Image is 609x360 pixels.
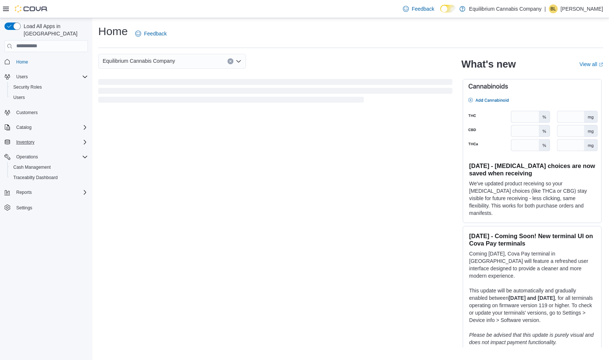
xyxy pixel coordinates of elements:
[1,56,91,67] button: Home
[440,5,456,13] input: Dark Mode
[1,137,91,147] button: Inventory
[13,108,41,117] a: Customers
[7,82,91,92] button: Security Roles
[16,205,32,211] span: Settings
[1,152,91,162] button: Operations
[13,175,58,181] span: Traceabilty Dashboard
[16,154,38,160] span: Operations
[469,180,595,217] p: We've updated product receiving so your [MEDICAL_DATA] choices (like THCa or CBG) stay visible fo...
[1,122,91,133] button: Catalog
[10,93,28,102] a: Users
[7,172,91,183] button: Traceabilty Dashboard
[13,108,88,117] span: Customers
[98,24,128,39] h1: Home
[15,5,48,13] img: Cova
[16,124,31,130] span: Catalog
[10,83,88,92] span: Security Roles
[13,57,88,66] span: Home
[13,138,88,147] span: Inventory
[10,163,88,172] span: Cash Management
[16,110,38,116] span: Customers
[103,56,175,65] span: Equilibrium Cannabis Company
[13,72,31,81] button: Users
[1,107,91,118] button: Customers
[13,72,88,81] span: Users
[13,138,37,147] button: Inventory
[13,84,42,90] span: Security Roles
[509,295,555,301] strong: [DATE] and [DATE]
[16,74,28,80] span: Users
[227,58,233,64] button: Clear input
[544,4,546,13] p: |
[98,80,452,104] span: Loading
[469,232,595,247] h3: [DATE] - Coming Soon! New terminal UI on Cova Pay terminals
[13,188,88,197] span: Reports
[13,164,51,170] span: Cash Management
[13,152,88,161] span: Operations
[579,61,603,67] a: View allExternal link
[7,162,91,172] button: Cash Management
[13,203,35,212] a: Settings
[21,23,88,37] span: Load All Apps in [GEOGRAPHIC_DATA]
[10,93,88,102] span: Users
[469,250,595,280] p: Coming [DATE], Cova Pay terminal in [GEOGRAPHIC_DATA] will feature a refreshed user interface des...
[469,162,595,177] h3: [DATE] - [MEDICAL_DATA] choices are now saved when receiving
[13,203,88,212] span: Settings
[144,30,167,37] span: Feedback
[549,4,558,13] div: Brandon Learson
[1,187,91,198] button: Reports
[16,139,34,145] span: Inventory
[13,95,25,100] span: Users
[7,92,91,103] button: Users
[10,83,45,92] a: Security Roles
[16,59,28,65] span: Home
[469,332,593,345] em: Please be advised that this update is purely visual and does not impact payment functionality.
[236,58,242,64] button: Open list of options
[10,173,61,182] a: Traceabilty Dashboard
[13,188,35,197] button: Reports
[469,287,595,324] p: This update will be automatically and gradually enabled between , for all terminals operating on ...
[461,58,516,70] h2: What's new
[561,4,603,13] p: [PERSON_NAME]
[13,152,41,161] button: Operations
[13,58,31,66] a: Home
[599,62,603,67] svg: External link
[1,72,91,82] button: Users
[10,163,54,172] a: Cash Management
[412,5,434,13] span: Feedback
[132,26,170,41] a: Feedback
[400,1,437,16] a: Feedback
[13,123,88,132] span: Catalog
[551,4,556,13] span: BL
[1,202,91,213] button: Settings
[13,123,34,132] button: Catalog
[469,4,541,13] p: Equilibrium Cannabis Company
[16,189,32,195] span: Reports
[4,54,88,232] nav: Complex example
[10,173,88,182] span: Traceabilty Dashboard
